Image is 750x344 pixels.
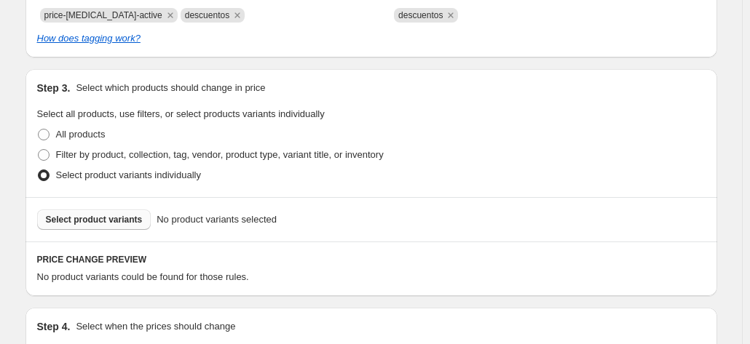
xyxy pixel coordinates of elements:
button: Remove descuentos [231,9,244,22]
span: Select product variants [46,214,143,225]
p: Select when the prices should change [76,319,235,334]
p: Select which products should change in price [76,81,265,95]
button: Select product variants [37,209,151,230]
span: descuentos [398,10,443,20]
button: Remove price-change-job-active [164,9,177,22]
span: No product variants selected [157,212,277,227]
span: All products [56,129,106,140]
a: How does tagging work? [37,33,141,44]
h2: Step 3. [37,81,71,95]
h6: PRICE CHANGE PREVIEW [37,254,706,265]
h2: Step 4. [37,319,71,334]
button: Remove descuentos [444,9,457,22]
span: price-change-job-active [44,10,162,20]
span: Select product variants individually [56,169,201,180]
span: Filter by product, collection, tag, vendor, product type, variant title, or inventory [56,149,384,160]
span: Select all products, use filters, or select products variants individually [37,108,325,119]
span: No product variants could be found for those rules. [37,271,249,282]
span: descuentos [185,10,229,20]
